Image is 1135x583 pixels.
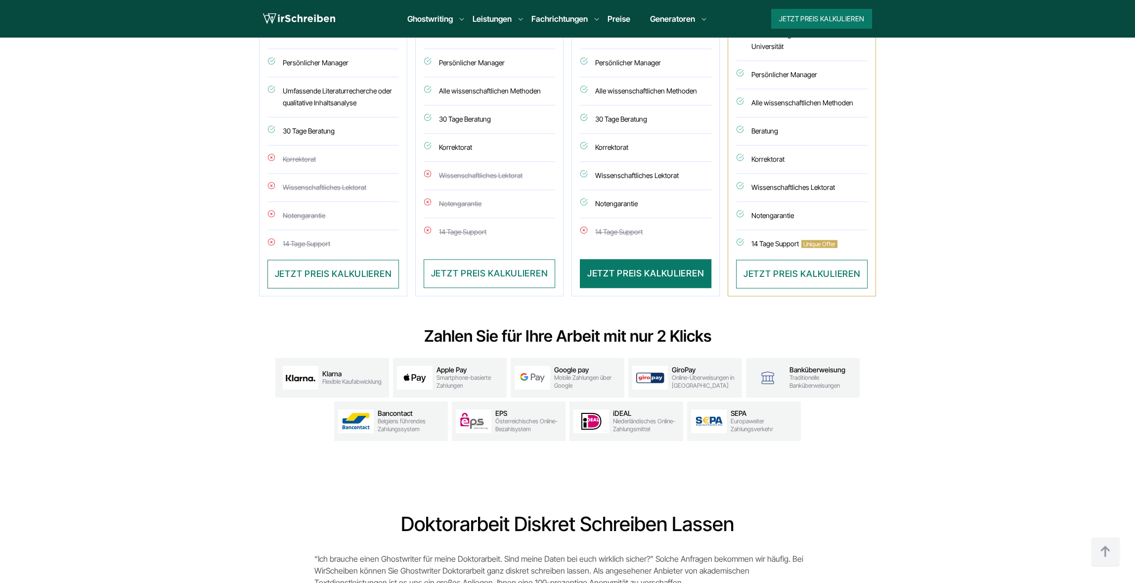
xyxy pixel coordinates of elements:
[407,13,453,25] a: Ghostwriting
[573,409,609,433] img: iDEAL
[259,326,876,346] div: Zahlen Sie für Ihre Arbeit mit nur 2 Klicks
[789,366,856,374] span: Banküberweisung
[554,366,620,374] span: Google pay
[531,13,588,25] a: Fachrichtungen
[736,21,868,61] li: Formatierung nach Richtlinien Ihrer Universität
[731,417,797,433] span: Europaweiter Zahlungsverkehr
[580,218,711,248] li: 14 Tage Support
[736,61,868,89] li: Persönlicher Manager
[613,409,679,417] span: iDEAL
[267,117,399,145] li: 30 Tage Beratung
[267,77,399,117] li: Umfassende Literaturrecherche oder qualitative Inhaltsanalyse
[554,374,620,390] span: Mobile Zahlungen über Google
[338,409,374,433] img: Bancontact
[424,105,555,134] li: 30 Tage Beratung
[580,77,711,105] li: Alle wissenschaftlichen Methoden
[1091,537,1120,567] img: button top
[736,89,868,117] li: Alle wissenschaftlichen Methoden
[771,9,872,29] button: Jetzt Preis kalkulieren
[424,49,555,77] li: Persönlicher Manager
[691,409,727,433] img: SEPA
[424,162,555,190] li: Wissenschaftliches Lektorat
[456,409,491,433] img: EPS
[580,49,711,77] li: Persönlicher Manager
[632,366,668,390] img: GiroPay
[750,368,786,388] img: Banküberweisung
[580,134,711,162] li: Korrektorat
[736,145,868,174] li: Korrektorat
[736,202,868,230] li: Notengarantie
[424,134,555,162] li: Korrektorat
[267,202,399,230] li: Notengarantie
[731,409,797,417] span: SEPA
[789,374,856,390] span: Traditionelle Banküberweisungen
[378,417,444,433] span: Belgiens führendes Zahlungssystem
[322,370,382,378] span: Klarna
[515,366,550,390] img: Google pay
[672,366,738,374] span: GiroPay
[736,260,868,288] button: JETZT PREIS KALKULIEREN
[263,11,335,26] img: logo wirschreiben
[580,190,711,218] li: Notengarantie
[672,374,738,390] span: Online-Überweisungen in [GEOGRAPHIC_DATA]
[495,417,562,433] span: Österreichisches Online-Bezahlsystem
[267,230,399,260] li: 14 Tage Support
[437,374,503,390] span: Smartphone-basierte Zahlungen
[267,49,399,77] li: Persönlicher Manager
[736,117,868,145] li: Beratung
[397,366,433,390] img: Apple Pay
[608,14,630,24] a: Preise
[580,105,711,134] li: 30 Tage Beratung
[378,409,444,417] span: Bancontact
[424,190,555,218] li: Notengarantie
[437,366,503,374] span: Apple Pay
[283,366,318,390] img: Klarna
[322,378,382,386] span: Flexible Kaufabwicklung
[424,259,555,288] button: JETZT PREIS KALKULIEREN
[580,162,711,190] li: Wissenschaftliches Lektorat
[495,409,562,417] span: EPS
[424,218,555,248] li: 14 Tage Support
[267,260,399,288] button: JETZT PREIS KALKULIEREN
[267,174,399,202] li: Wissenschaftliches Lektorat
[613,417,679,433] span: Niederländisches Online-Zahlungsmittel
[736,174,868,202] li: Wissenschaftliches Lektorat
[267,145,399,174] li: Korrektorat
[736,230,868,260] li: 14 Tage Support
[473,13,512,25] a: Leistungen
[314,512,821,536] h2: Doktorarbeit diskret schreiben lassen
[424,77,555,105] li: Alle wissenschaftlichen Methoden
[650,13,695,25] a: Generatoren
[580,259,711,288] button: JETZT PREIS KALKULIEREN
[801,240,837,248] span: Unique Offer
